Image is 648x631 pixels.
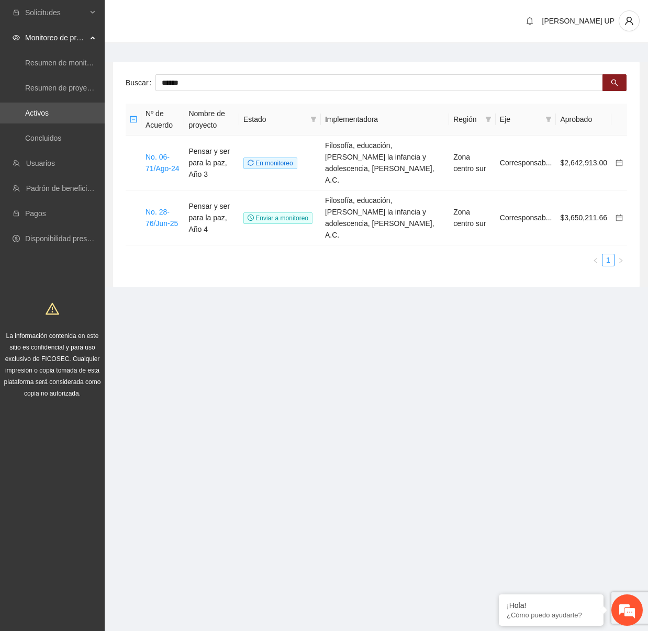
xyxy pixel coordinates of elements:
a: Concluidos [25,134,61,142]
span: calendar [616,159,623,166]
li: Previous Page [589,254,602,266]
a: Usuarios [26,159,55,167]
div: ¡Hola! [507,601,596,610]
th: Nombre de proyecto [184,104,239,136]
button: bell [521,13,538,29]
span: filter [483,111,494,127]
button: right [615,254,627,266]
span: Estado [243,114,306,125]
a: calendar [616,159,623,167]
a: Activos [25,109,49,117]
button: left [589,254,602,266]
a: No. 28-76/Jun-25 [146,208,178,228]
td: Filosofía, educación, [PERSON_NAME] la infancia y adolescencia, [PERSON_NAME], A.C. [321,136,449,190]
span: [PERSON_NAME] UP [542,17,615,25]
td: Pensar y ser para la paz, Año 4 [184,190,239,245]
span: Eje [500,114,542,125]
a: calendar [616,213,623,222]
td: Zona centro sur [449,136,496,190]
span: Región [453,114,481,125]
td: Filosofía, educación, [PERSON_NAME] la infancia y adolescencia, [PERSON_NAME], A.C. [321,190,449,245]
span: Monitoreo de proyectos [25,27,87,48]
a: Disponibilidad presupuestal [25,234,115,243]
td: Zona centro sur [449,190,496,245]
span: search [611,79,618,87]
span: Corresponsab... [500,159,552,167]
p: ¿Cómo puedo ayudarte? [507,611,596,619]
span: Solicitudes [25,2,87,23]
span: bell [522,17,538,25]
span: user [619,16,639,26]
span: filter [308,111,319,127]
span: filter [310,116,317,122]
span: Corresponsab... [500,213,552,222]
a: No. 06-71/Ago-24 [146,153,180,173]
span: La información contenida en este sitio es confidencial y para uso exclusivo de FICOSEC. Cualquier... [4,332,101,397]
li: Next Page [615,254,627,266]
span: Enviar a monitoreo [243,212,312,224]
th: Implementadora [321,104,449,136]
span: eye [13,34,20,41]
button: search [602,74,627,91]
span: minus-square [130,116,137,123]
th: Nº de Acuerdo [141,104,184,136]
td: Pensar y ser para la paz, Año 3 [184,136,239,190]
span: warning [46,302,59,315]
a: Resumen de monitoreo [25,59,102,67]
a: Padrón de beneficiarios [26,184,103,193]
a: 1 [602,254,614,266]
span: En monitoreo [243,157,297,169]
span: filter [543,111,554,127]
label: Buscar [126,74,155,91]
a: Resumen de proyectos aprobados [25,84,137,92]
span: filter [485,116,491,122]
span: inbox [13,9,20,16]
span: right [618,257,624,264]
span: filter [545,116,552,122]
td: $2,642,913.00 [556,136,611,190]
a: Pagos [25,209,46,218]
td: $3,650,211.66 [556,190,611,245]
span: clock-circle [248,215,254,221]
th: Aprobado [556,104,611,136]
span: sync [248,160,254,166]
button: user [619,10,640,31]
span: calendar [616,214,623,221]
span: left [593,257,599,264]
